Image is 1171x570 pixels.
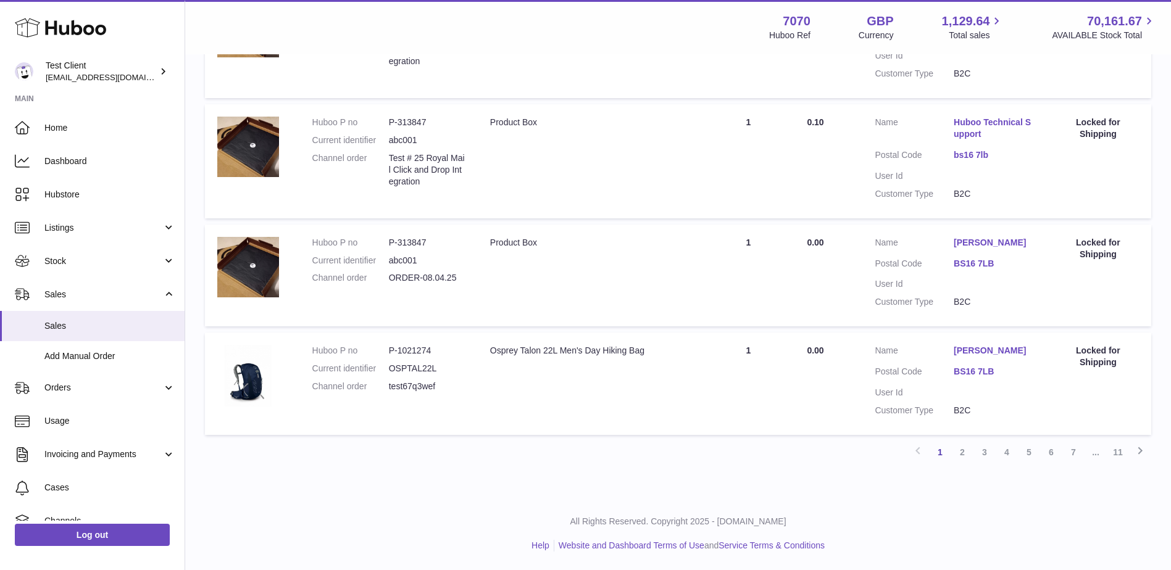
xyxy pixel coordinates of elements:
dd: abc001 [389,134,465,146]
div: Product Box [490,237,690,249]
dt: Current identifier [312,363,389,374]
td: 1 [702,225,795,327]
span: Hubstore [44,189,175,200]
dt: Postal Code [875,366,954,381]
span: 0.00 [807,345,823,355]
dd: B2C [954,296,1033,308]
td: 1 [702,104,795,218]
a: Log out [15,524,170,546]
dt: Current identifier [312,134,389,146]
div: Osprey Talon 22L Men's Day Hiking Bag [490,345,690,357]
dt: User Id [875,50,954,62]
a: 2 [951,441,973,463]
a: BS16 7LB [954,258,1033,270]
span: 0.10 [807,117,823,127]
span: Sales [44,320,175,332]
div: Test Client [46,60,157,83]
dd: P-313847 [389,237,465,249]
span: ... [1085,441,1107,463]
span: AVAILABLE Stock Total [1052,30,1156,41]
a: 70,161.67 AVAILABLE Stock Total [1052,13,1156,41]
a: 1,129.64 Total sales [942,13,1004,41]
dt: Channel order [312,152,389,188]
span: Total sales [949,30,1004,41]
a: 1 [929,441,951,463]
span: Add Manual Order [44,350,175,362]
strong: 7070 [783,13,811,30]
span: Channels [44,515,175,527]
a: Huboo Technical Support [954,117,1033,140]
dd: P-1021274 [389,345,465,357]
span: [EMAIL_ADDRESS][DOMAIN_NAME] [46,72,181,82]
img: 70701730305952.jpg [217,117,279,177]
a: 3 [973,441,996,463]
dd: B2C [954,188,1033,200]
dt: Current identifier [312,255,389,266]
dd: Test # 25 Royal Mail Click and Drop Integration [389,152,465,188]
dt: Postal Code [875,149,954,164]
dt: User Id [875,387,954,399]
span: Usage [44,415,175,427]
a: Help [531,540,549,550]
dd: ORDER-08.04.25 [389,272,465,284]
span: Dashboard [44,155,175,167]
dd: test67q3wef [389,381,465,392]
dt: Name [875,117,954,143]
a: Website and Dashboard Terms of Use [559,540,704,550]
strong: GBP [867,13,893,30]
span: Cases [44,482,175,494]
dt: Huboo P no [312,117,389,128]
dd: OSPTAL22L [389,363,465,374]
div: Product Box [490,117,690,128]
dt: Channel order [312,381,389,392]
a: BS16 7LB [954,366,1033,378]
a: Service Terms & Conditions [719,540,825,550]
a: 4 [996,441,1018,463]
img: 70701730305952.jpg [217,237,279,297]
a: [PERSON_NAME] [954,237,1033,249]
div: Locked for Shipping [1057,237,1139,260]
span: 0.00 [807,238,823,247]
a: bs16 7lb [954,149,1033,161]
dd: B2C [954,68,1033,80]
dt: Customer Type [875,68,954,80]
span: 1,129.64 [942,13,990,30]
img: 1732094818.jpg [217,345,279,407]
dt: Postal Code [875,258,954,273]
dt: Customer Type [875,188,954,200]
a: 11 [1107,441,1129,463]
dt: User Id [875,170,954,182]
a: [PERSON_NAME] [954,345,1033,357]
span: Orders [44,382,162,394]
a: 5 [1018,441,1040,463]
div: Currency [859,30,894,41]
span: Home [44,122,175,134]
li: and [554,540,825,551]
dd: abc001 [389,255,465,266]
a: 6 [1040,441,1062,463]
p: All Rights Reserved. Copyright 2025 - [DOMAIN_NAME] [195,516,1161,527]
span: Invoicing and Payments [44,448,162,460]
dt: Huboo P no [312,237,389,249]
dt: Huboo P no [312,345,389,357]
td: 1 [702,332,795,435]
span: 70,161.67 [1087,13,1142,30]
div: Huboo Ref [769,30,811,41]
dd: B2C [954,405,1033,416]
span: Sales [44,289,162,300]
dt: Customer Type [875,405,954,416]
dt: Customer Type [875,296,954,308]
dt: User Id [875,278,954,290]
dt: Channel order [312,272,389,284]
a: 7 [1062,441,1085,463]
span: Stock [44,255,162,267]
img: QATestClientTwo@hubboo.co.uk [15,62,33,81]
dt: Name [875,345,954,360]
div: Locked for Shipping [1057,345,1139,368]
div: Locked for Shipping [1057,117,1139,140]
dt: Name [875,237,954,252]
dd: P-313847 [389,117,465,128]
span: Listings [44,222,162,234]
